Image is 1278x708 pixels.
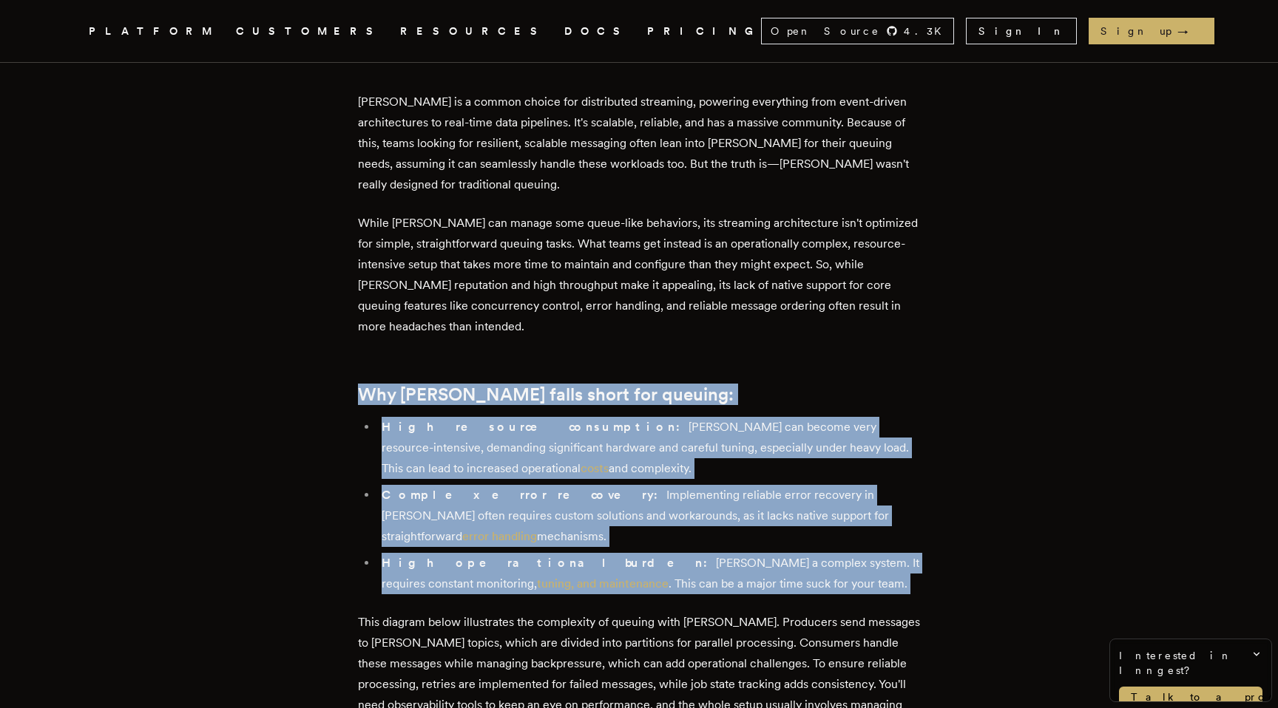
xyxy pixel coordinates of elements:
p: [PERSON_NAME] is a common choice for distributed streaming, powering everything from event-driven... [358,92,920,195]
li: Implementing reliable error recovery in [PERSON_NAME] often requires custom solutions and workaro... [377,485,920,547]
a: tuning, and maintenance [537,576,669,590]
li: [PERSON_NAME] a complex system. It requires constant monitoring, . This can be a major time suck ... [377,553,920,594]
li: [PERSON_NAME] can become very resource-intensive, demanding significant hardware and careful tuni... [377,417,920,479]
button: PLATFORM [89,22,218,41]
strong: High operational burden: [382,556,716,570]
a: DOCS [564,22,629,41]
span: → [1177,24,1203,38]
a: costs [581,461,609,475]
strong: Complex error recovery: [382,488,666,502]
a: Talk to a product expert [1119,687,1262,707]
a: PRICING [647,22,761,41]
a: Sign up [1089,18,1214,44]
span: Interested in Inngest? [1119,648,1262,678]
button: RESOURCES [400,22,547,41]
strong: High resource consumption: [382,420,689,434]
h2: Why [PERSON_NAME] falls short for queuing: [358,384,920,405]
a: error handling [462,529,537,543]
span: 4.3 K [904,24,950,38]
a: CUSTOMERS [236,22,382,41]
span: Open Source [771,24,880,38]
a: Sign In [966,18,1077,44]
p: While [PERSON_NAME] can manage some queue-like behaviors, its streaming architecture isn't optimi... [358,213,920,337]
